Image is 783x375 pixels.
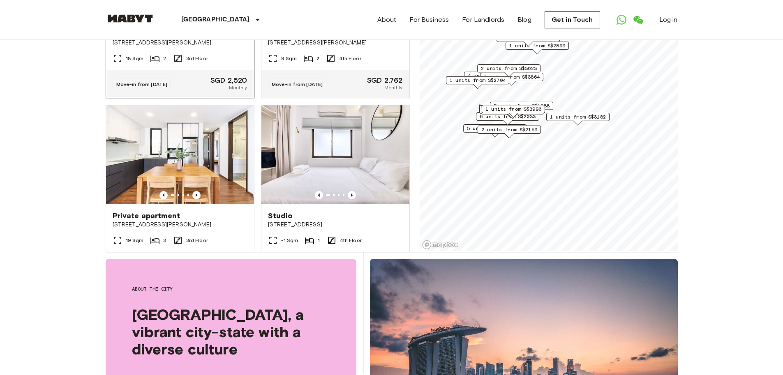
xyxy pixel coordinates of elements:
span: 4 units from S$2226 [468,72,524,79]
span: 3 [163,237,166,244]
span: SGD 2,520 [210,77,247,84]
div: Map marker [480,73,543,86]
span: 5 units from S$1680 [467,125,523,132]
span: SGD 2,762 [367,77,402,84]
div: Map marker [479,104,543,116]
a: Marketing picture of unit SG-01-059-004-01Previous imagePrevious imageStudio[STREET_ADDRESS]-1 Sq... [261,105,410,280]
img: Marketing picture of unit SG-01-002-003-01 [106,105,254,204]
span: Move-in from [DATE] [272,81,323,87]
a: Log in [659,15,678,25]
span: Monthly [229,84,247,91]
span: 1 units from S$2893 [509,42,565,49]
a: Get in Touch [545,11,600,28]
img: Habyt [106,14,155,23]
span: 1 units from S$2704 [450,77,506,84]
span: 2 units from S$2342 [483,104,539,112]
div: Map marker [477,64,540,77]
div: Map marker [506,42,569,54]
a: Marketing picture of unit SG-01-002-003-01Previous imagePrevious imagePrivate apartment[STREET_AD... [106,105,254,280]
div: Map marker [481,106,544,119]
span: 18 Sqm [126,55,144,62]
span: 2 units from S$2153 [481,126,537,133]
div: Map marker [490,102,553,114]
a: Open WhatsApp [613,12,630,28]
div: Map marker [479,105,543,118]
span: [STREET_ADDRESS][PERSON_NAME] [113,221,247,229]
span: 19 Sqm [126,237,144,244]
span: [GEOGRAPHIC_DATA], a vibrant city-state with a diverse culture [132,306,330,358]
div: Map marker [446,76,509,89]
div: Map marker [476,112,539,125]
span: Studio [268,211,293,221]
span: 3rd Floor [186,55,208,62]
span: Move-in from [DATE] [116,81,168,87]
span: 1 units from S$3990 [485,105,541,113]
span: 1 units from S$3182 [550,113,606,121]
span: -1 Sqm [281,237,298,244]
span: 1 [318,237,320,244]
span: [STREET_ADDRESS][PERSON_NAME] [268,39,403,47]
span: [STREET_ADDRESS] [268,221,403,229]
div: Map marker [463,124,527,137]
p: [GEOGRAPHIC_DATA] [181,15,250,25]
span: 1 units from S$3864 [484,73,540,81]
div: Map marker [464,72,527,84]
span: Monthly [384,84,402,91]
a: Open WeChat [630,12,646,28]
span: 4th Floor [339,55,361,62]
button: Previous image [315,191,323,199]
span: 2 [163,55,166,62]
button: Previous image [192,191,201,199]
span: About the city [132,285,330,293]
a: For Business [409,15,449,25]
span: [STREET_ADDRESS][PERSON_NAME] [113,39,247,47]
span: 8 Sqm [281,55,297,62]
span: 4th Floor [340,237,362,244]
span: 3rd Floor [186,237,208,244]
button: Previous image [159,191,168,199]
a: About [377,15,397,25]
a: Blog [517,15,531,25]
a: Mapbox logo [422,240,458,249]
span: 5 units from S$1838 [494,102,550,109]
div: Map marker [482,105,545,118]
button: Previous image [348,191,356,199]
img: Marketing picture of unit SG-01-059-004-01 [261,105,409,204]
div: Map marker [497,34,560,47]
span: Private apartment [113,211,180,221]
span: 2 [316,55,319,62]
a: For Landlords [462,15,504,25]
span: 2 units from S$3623 [481,65,537,72]
div: Map marker [478,126,541,138]
div: Map marker [546,113,610,126]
